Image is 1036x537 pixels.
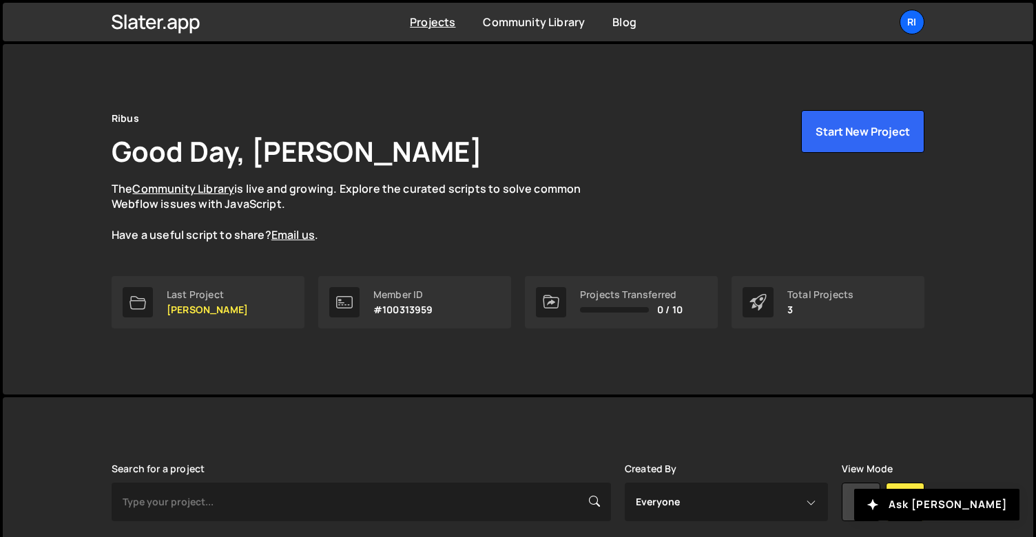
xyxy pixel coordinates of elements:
div: Ribus [112,110,139,127]
a: Last Project [PERSON_NAME] [112,276,304,328]
div: Total Projects [787,289,853,300]
span: 0 / 10 [657,304,683,315]
p: #100313959 [373,304,433,315]
label: Created By [625,463,677,474]
p: 3 [787,304,853,315]
a: Projects [410,14,455,30]
button: Start New Project [801,110,924,153]
a: Community Library [132,181,234,196]
h1: Good Day, [PERSON_NAME] [112,132,482,170]
div: Projects Transferred [580,289,683,300]
a: Blog [612,14,636,30]
p: The is live and growing. Explore the curated scripts to solve common Webflow issues with JavaScri... [112,181,608,243]
button: Ask [PERSON_NAME] [854,489,1019,520]
label: View Mode [842,463,893,474]
input: Type your project... [112,483,611,521]
a: Ri [900,10,924,34]
label: Search for a project [112,463,205,474]
a: Community Library [483,14,585,30]
p: [PERSON_NAME] [167,304,248,315]
a: Email us [271,227,315,242]
div: Member ID [373,289,433,300]
div: Last Project [167,289,248,300]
